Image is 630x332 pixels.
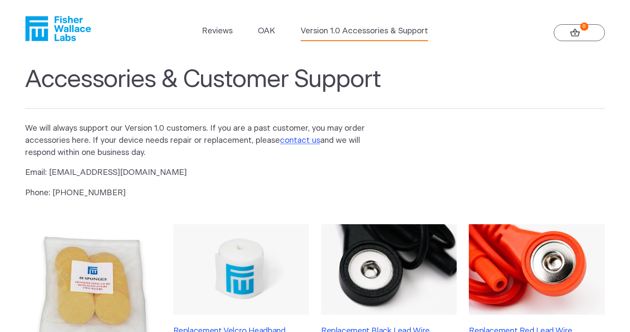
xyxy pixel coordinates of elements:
strong: 0 [580,23,588,31]
p: Phone: [PHONE_NUMBER] [25,187,379,199]
a: OAK [258,25,275,37]
a: Fisher Wallace [25,16,91,41]
img: Replacement Black Lead Wire [321,224,457,315]
a: 0 [554,24,605,42]
a: Reviews [202,25,233,37]
h1: Accessories & Customer Support [25,65,605,109]
p: We will always support our Version 1.0 customers. If you are a past customer, you may order acces... [25,122,379,159]
p: Email: [EMAIL_ADDRESS][DOMAIN_NAME] [25,167,379,179]
a: contact us [280,136,320,145]
img: Replacement Velcro Headband [173,224,309,315]
a: Version 1.0 Accessories & Support [301,25,428,37]
img: Replacement Red Lead Wire [469,224,605,315]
